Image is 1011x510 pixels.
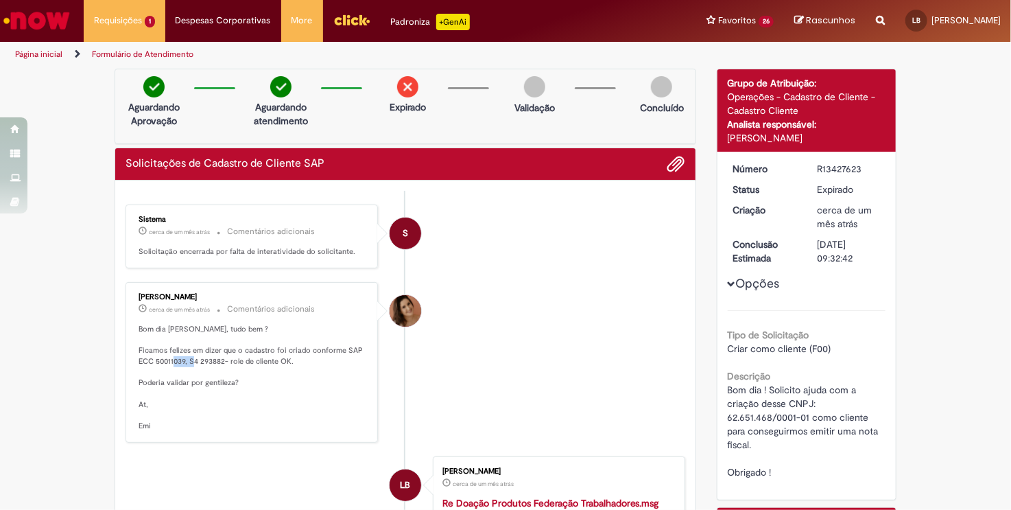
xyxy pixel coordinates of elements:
span: 26 [759,16,774,27]
img: ServiceNow [1,7,72,34]
span: cerca de um mês atrás [817,204,872,230]
img: check-circle-green.png [143,76,165,97]
span: Criar como cliente (F00) [728,343,831,355]
span: Favoritos [718,14,756,27]
time: 19/08/2025 10:32:36 [817,204,872,230]
span: cerca de um mês atrás [149,305,210,314]
div: Analista responsável: [728,117,886,131]
span: [PERSON_NAME] [931,14,1001,26]
dt: Número [723,162,807,176]
button: Adicionar anexos [667,155,685,173]
span: Requisições [94,14,142,27]
div: [DATE] 09:32:42 [817,237,881,265]
img: img-circle-grey.png [651,76,672,97]
span: S [403,217,408,250]
span: More [292,14,313,27]
div: [PERSON_NAME] [442,467,671,476]
div: Expirado [817,183,881,196]
p: Validação [514,101,555,115]
img: remove.png [397,76,418,97]
a: Formulário de Atendimento [92,49,193,60]
b: Descrição [728,370,771,382]
span: LB [912,16,920,25]
p: +GenAi [436,14,470,30]
div: [PERSON_NAME] [139,293,367,301]
a: Re Doação Produtos Federação Trabalhadores.msg [442,497,659,509]
span: LB [400,469,410,502]
img: check-circle-green.png [270,76,292,97]
time: 20/08/2025 08:03:33 [149,305,210,314]
small: Comentários adicionais [227,226,315,237]
span: 1 [145,16,155,27]
h2: Solicitações de Cadastro de Cliente SAP Histórico de tíquete [126,158,324,170]
div: System [390,218,421,249]
span: cerca de um mês atrás [453,480,514,488]
dt: Status [723,183,807,196]
p: Solicitação encerrada por falta de interatividade do solicitante. [139,246,367,257]
img: click_logo_yellow_360x200.png [333,10,370,30]
small: Comentários adicionais [227,303,315,315]
div: Sistema [139,216,367,224]
b: Tipo de Solicitação [728,329,809,341]
img: img-circle-grey.png [524,76,545,97]
p: Concluído [640,101,684,115]
time: 27/08/2025 16:00:02 [149,228,210,236]
div: Grupo de Atribuição: [728,76,886,90]
div: [PERSON_NAME] [728,131,886,145]
time: 19/08/2025 10:32:31 [453,480,514,488]
p: Expirado [390,100,426,114]
span: Rascunhos [806,14,855,27]
div: Emiliane Dias De Souza [390,295,421,327]
span: Despesas Corporativas [176,14,271,27]
a: Página inicial [15,49,62,60]
p: Aguardando atendimento [248,100,314,128]
dt: Conclusão Estimada [723,237,807,265]
span: Bom dia ! Solicito ajuda com a criação desse CNPJ: 62.651.468/0001-01 como cliente para conseguir... [728,384,881,478]
div: Lucas Aleixo Braga [390,470,421,501]
div: R13427623 [817,162,881,176]
dt: Criação [723,203,807,217]
ul: Trilhas de página [10,42,664,67]
p: Bom dia [PERSON_NAME], tudo bem ? Ficamos felizes em dizer que o cadastro foi criado conforme SAP... [139,324,367,432]
div: Padroniza [391,14,470,30]
div: 19/08/2025 10:32:36 [817,203,881,231]
div: Operações - Cadastro de Cliente - Cadastro Cliente [728,90,886,117]
span: cerca de um mês atrás [149,228,210,236]
p: Aguardando Aprovação [121,100,187,128]
a: Rascunhos [794,14,855,27]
